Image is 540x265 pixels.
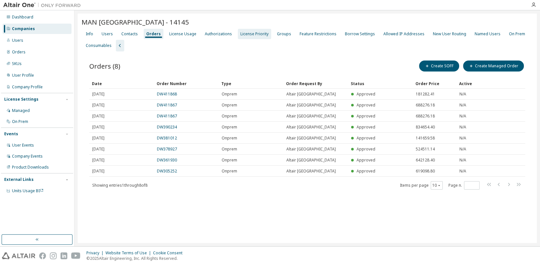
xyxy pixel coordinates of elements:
[416,169,435,174] span: 619098.80
[286,136,336,141] span: Altair [GEOGRAPHIC_DATA]
[357,168,375,174] span: Approved
[416,158,435,163] span: 642128.40
[146,31,161,37] div: Orders
[286,78,346,89] div: Order Request By
[416,103,435,108] span: 688276.18
[92,114,105,119] span: [DATE]
[12,108,30,113] div: Managed
[121,31,138,37] div: Contacts
[82,17,189,27] span: MAN [GEOGRAPHIC_DATA] - 14145
[345,31,375,37] div: Borrow Settings
[4,97,39,102] div: License Settings
[222,158,237,163] span: Onprem
[286,169,336,174] span: Altair [GEOGRAPHIC_DATA]
[157,168,177,174] a: DW305252
[222,92,237,97] span: Onprem
[157,102,177,108] a: DW411867
[157,113,177,119] a: DW411867
[157,91,177,97] a: DW411868
[12,26,35,31] div: Companies
[50,252,57,259] img: instagram.svg
[169,31,196,37] div: License Usage
[157,78,216,89] div: Order Number
[286,125,336,130] span: Altair [GEOGRAPHIC_DATA]
[39,252,46,259] img: facebook.svg
[286,103,336,108] span: Altair [GEOGRAPHIC_DATA]
[86,250,105,256] div: Privacy
[357,146,375,152] span: Approved
[240,31,269,37] div: License Priority
[12,73,34,78] div: User Profile
[400,181,443,190] span: Items per page
[12,84,43,90] div: Company Profile
[357,135,375,141] span: Approved
[286,92,336,97] span: Altair [GEOGRAPHIC_DATA]
[222,169,237,174] span: Onprem
[415,78,454,89] div: Order Price
[205,31,232,37] div: Authorizations
[92,125,105,130] span: [DATE]
[222,125,237,130] span: Onprem
[12,61,22,66] div: SKUs
[416,125,435,130] span: 834654.40
[357,91,375,97] span: Approved
[419,61,459,72] button: Create SOFF
[475,31,501,37] div: Named Users
[286,158,336,163] span: Altair [GEOGRAPHIC_DATA]
[71,252,81,259] img: youtube.svg
[12,188,44,193] span: Units Usage BI
[222,147,237,152] span: Onprem
[12,154,43,159] div: Company Events
[92,182,148,188] span: Showing entries 1 through 8 of 8
[157,135,177,141] a: DW381012
[433,31,466,37] div: New User Routing
[459,103,466,108] span: N/A
[2,252,35,259] img: altair_logo.svg
[3,2,84,8] img: Altair One
[416,114,435,119] span: 688276.18
[222,114,237,119] span: Onprem
[222,103,237,108] span: Onprem
[86,31,93,37] div: Info
[432,183,441,188] button: 10
[300,31,336,37] div: Feature Restrictions
[357,102,375,108] span: Approved
[92,169,105,174] span: [DATE]
[12,38,23,43] div: Users
[12,15,33,20] div: Dashboard
[12,119,28,124] div: On Prem
[86,43,112,48] div: Consumables
[61,252,67,259] img: linkedin.svg
[459,158,466,163] span: N/A
[92,136,105,141] span: [DATE]
[383,31,424,37] div: Allowed IP Addresses
[277,31,291,37] div: Groups
[12,143,34,148] div: User Events
[105,250,153,256] div: Website Terms of Use
[102,31,113,37] div: Users
[448,181,479,190] span: Page n.
[92,103,105,108] span: [DATE]
[4,131,18,137] div: Events
[92,78,151,89] div: Date
[92,92,105,97] span: [DATE]
[221,78,281,89] div: Type
[459,92,466,97] span: N/A
[459,114,466,119] span: N/A
[459,136,466,141] span: N/A
[459,169,466,174] span: N/A
[157,146,177,152] a: DW378927
[459,78,486,89] div: Active
[222,136,237,141] span: Onprem
[459,125,466,130] span: N/A
[86,256,186,261] p: © 2025 Altair Engineering, Inc. All Rights Reserved.
[509,31,525,37] div: On Prem
[92,158,105,163] span: [DATE]
[12,165,49,170] div: Product Downloads
[357,157,375,163] span: Approved
[157,124,177,130] a: DW390234
[357,113,375,119] span: Approved
[459,147,466,152] span: N/A
[89,61,120,71] span: Orders (8)
[157,157,177,163] a: DW361930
